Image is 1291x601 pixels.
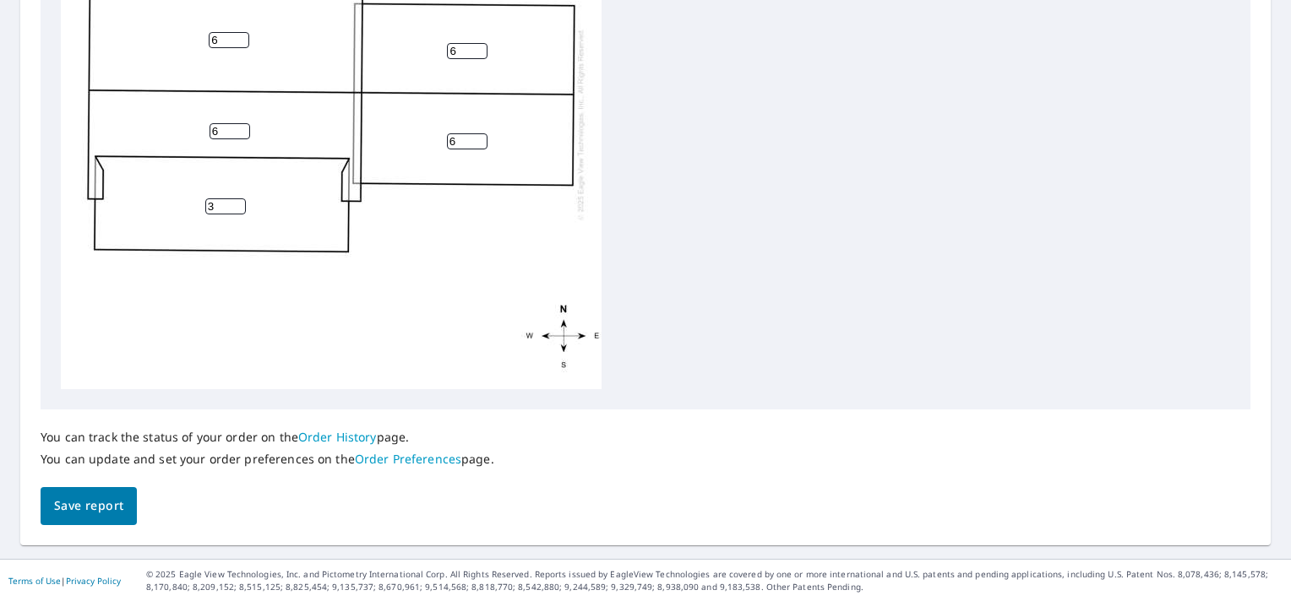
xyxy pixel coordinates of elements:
p: You can track the status of your order on the page. [41,430,494,445]
p: | [8,576,121,586]
a: Terms of Use [8,575,61,587]
a: Order Preferences [355,451,461,467]
span: Save report [54,495,123,517]
a: Privacy Policy [66,575,121,587]
p: © 2025 Eagle View Technologies, Inc. and Pictometry International Corp. All Rights Reserved. Repo... [146,568,1283,593]
button: Save report [41,487,137,525]
a: Order History [298,429,377,445]
p: You can update and set your order preferences on the page. [41,452,494,467]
